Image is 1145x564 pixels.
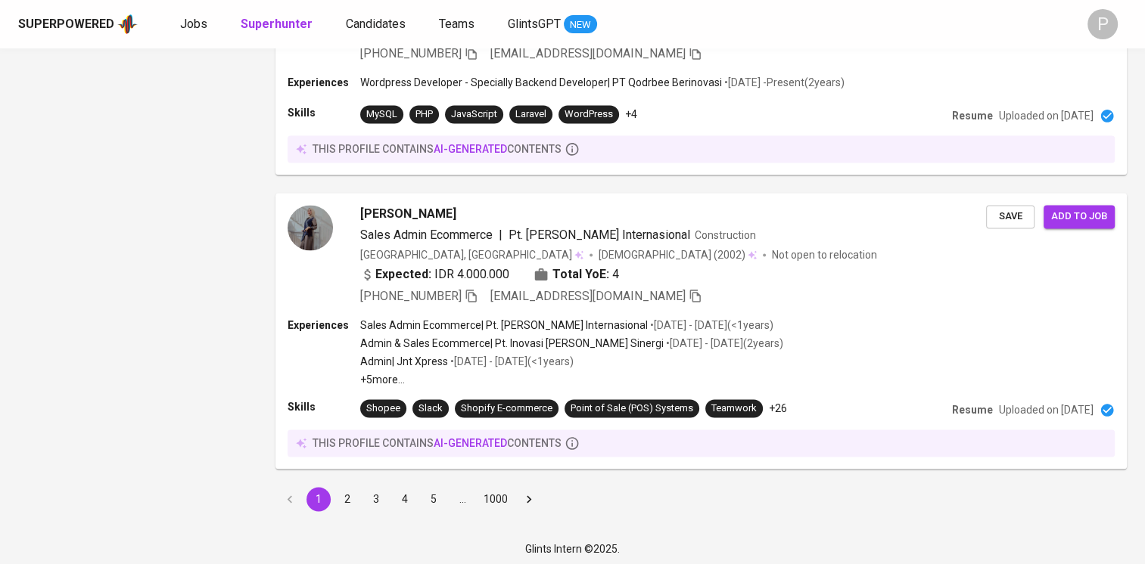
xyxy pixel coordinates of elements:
[180,17,207,31] span: Jobs
[994,208,1027,225] span: Save
[313,435,562,451] p: this profile contains contents
[772,247,877,262] p: Not open to relocation
[360,318,648,333] p: Sales Admin Ecommerce | Pt. [PERSON_NAME] Internasional
[499,226,502,244] span: |
[360,247,583,262] div: [GEOGRAPHIC_DATA], [GEOGRAPHIC_DATA]
[999,402,1094,417] p: Uploaded on [DATE]
[648,318,773,333] p: • [DATE] - [DATE] ( <1 years )
[490,46,686,60] span: [EMAIL_ADDRESS][DOMAIN_NAME]
[360,46,462,60] span: [PHONE_NUMBER]
[18,13,138,36] a: Superpoweredapp logo
[360,228,493,242] span: Sales Admin Ecommerce
[306,487,331,511] button: page 1
[490,289,686,303] span: [EMAIL_ADDRESS][DOMAIN_NAME]
[711,401,757,416] div: Teamwork
[1051,208,1107,225] span: Add to job
[999,108,1094,123] p: Uploaded on [DATE]
[625,107,637,122] p: +4
[366,107,397,122] div: MySQL
[375,265,431,284] b: Expected:
[288,399,360,414] p: Skills
[434,437,507,449] span: AI-generated
[451,107,497,122] div: JavaScript
[366,401,400,416] div: Shopee
[360,372,783,387] p: +5 more ...
[241,15,316,34] a: Superhunter
[612,265,619,284] span: 4
[180,15,210,34] a: Jobs
[117,13,138,36] img: app logo
[393,487,417,511] button: Go to page 4
[335,487,359,511] button: Go to page 2
[241,17,313,31] b: Superhunter
[360,289,462,303] span: [PHONE_NUMBER]
[1087,9,1118,39] div: P
[415,107,433,122] div: PHP
[695,229,756,241] span: Construction
[508,15,597,34] a: GlintsGPT NEW
[479,487,512,511] button: Go to page 1000
[418,401,443,416] div: Slack
[288,318,360,333] p: Experiences
[564,17,597,33] span: NEW
[461,401,552,416] div: Shopify E-commerce
[508,17,561,31] span: GlintsGPT
[360,336,664,351] p: Admin & Sales Ecommerce | Pt. Inovasi [PERSON_NAME] Sinergi
[18,16,114,33] div: Superpowered
[346,17,406,31] span: Candidates
[288,105,360,120] p: Skills
[664,336,783,351] p: • [DATE] - [DATE] ( 2 years )
[422,487,446,511] button: Go to page 5
[360,205,456,223] span: [PERSON_NAME]
[450,491,474,507] div: …
[313,141,562,156] p: this profile contains contents
[346,15,409,34] a: Candidates
[439,17,474,31] span: Teams
[986,205,1035,228] button: Save
[275,193,1127,469] a: [PERSON_NAME]Sales Admin Ecommerce|Pt. [PERSON_NAME] InternasionalConstruction[GEOGRAPHIC_DATA], ...
[448,354,574,369] p: • [DATE] - [DATE] ( <1 years )
[571,401,693,416] div: Point of Sale (POS) Systems
[517,487,541,511] button: Go to next page
[952,402,993,417] p: Resume
[599,247,714,262] span: [DEMOGRAPHIC_DATA]
[360,265,509,284] div: IDR 4.000.000
[565,107,613,122] div: WordPress
[275,487,543,511] nav: pagination navigation
[364,487,388,511] button: Go to page 3
[599,247,757,262] div: (2002)
[360,354,448,369] p: Admin | Jnt Xpress
[360,75,722,90] p: Wordpress Developer - Specially Backend Developer | PT Qodrbee Berinovasi
[1044,205,1115,228] button: Add to job
[515,107,546,122] div: Laravel
[288,75,360,90] p: Experiences
[769,401,787,416] p: +26
[552,265,609,284] b: Total YoE:
[434,143,507,155] span: AI-generated
[952,108,993,123] p: Resume
[439,15,478,34] a: Teams
[288,205,333,250] img: e70d81bfe9427a59ab68ecfb51bfd0a2.jpg
[722,75,845,90] p: • [DATE] - Present ( 2 years )
[509,228,690,242] span: Pt. [PERSON_NAME] Internasional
